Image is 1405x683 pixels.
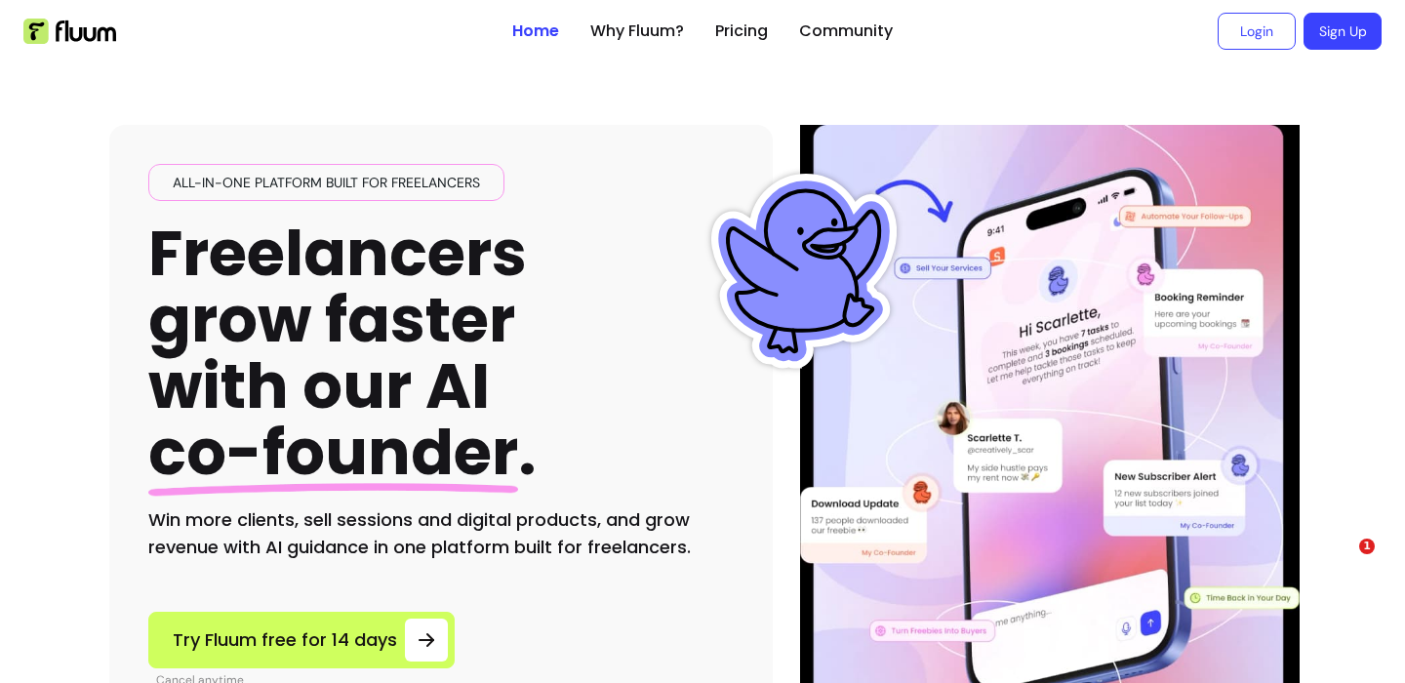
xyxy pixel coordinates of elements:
a: Sign Up [1304,13,1382,50]
span: 1 [1359,539,1375,554]
img: Fluum Duck sticker [706,174,902,369]
span: co-founder [148,409,518,496]
a: Pricing [715,20,768,43]
a: Community [799,20,893,43]
a: Home [512,20,559,43]
a: Why Fluum? [590,20,684,43]
iframe: Intercom live chat [1319,539,1366,585]
h2: Win more clients, sell sessions and digital products, and grow revenue with AI guidance in one pl... [148,506,734,561]
h1: Freelancers grow faster with our AI . [148,221,537,487]
span: Try Fluum free for 14 days [173,626,397,654]
span: All-in-one platform built for freelancers [165,173,488,192]
a: Try Fluum free for 14 days [148,612,455,668]
a: Login [1218,13,1296,50]
img: Fluum Logo [23,19,116,44]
